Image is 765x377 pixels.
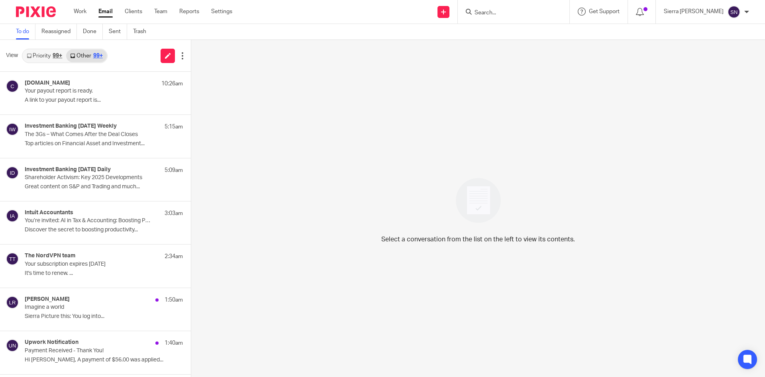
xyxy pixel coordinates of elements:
a: Other99+ [66,49,106,62]
p: 5:15am [165,123,183,131]
img: svg%3E [728,6,740,18]
a: Email [98,8,113,16]
p: Your subscription expires [DATE] [25,261,151,268]
img: svg%3E [6,166,19,179]
img: svg%3E [6,123,19,136]
a: Reports [179,8,199,16]
img: svg%3E [6,80,19,93]
input: Search [474,10,545,17]
p: The 3Gs – What Comes After the Deal Closes [25,131,151,138]
p: 1:40am [165,339,183,347]
a: Work [74,8,86,16]
p: Discover the secret to boosting productivity... [25,227,183,233]
h4: The NordVPN team [25,253,75,259]
a: Clients [125,8,142,16]
p: A link to your payout report is... [25,97,183,104]
p: 3:03am [165,209,183,217]
p: 5:09am [165,166,183,174]
h4: Intuit Accountants [25,209,73,216]
img: svg%3E [6,339,19,352]
p: Imagine a world [25,304,151,311]
p: Sierra Picture this: You log into... [25,313,183,320]
p: Top articles on Financial Asset and Investment... [25,140,183,147]
h4: Investment Banking [DATE] Weekly [25,123,117,130]
p: Payment Received - Thank You! [25,347,151,354]
img: svg%3E [6,209,19,222]
a: Done [83,24,103,39]
img: Pixie [16,6,56,17]
img: svg%3E [6,296,19,309]
a: Reassigned [41,24,77,39]
p: You’re invited: AI in Tax & Accounting: Boosting Productivity and Client Relationships [25,217,151,224]
span: View [6,51,18,60]
div: 99+ [93,53,103,59]
p: Select a conversation from the list on the left to view its contents. [381,235,575,244]
img: svg%3E [6,253,19,265]
p: 2:34am [165,253,183,261]
p: Hi [PERSON_NAME], A payment of $56.00 was applied... [25,357,183,363]
p: Sierra [PERSON_NAME] [664,8,724,16]
img: image [451,173,506,228]
p: 10:26am [161,80,183,88]
h4: [DOMAIN_NAME] [25,80,70,87]
p: Shareholder Activism: Key 2025 Developments [25,174,151,181]
h4: Upwork Notification [25,339,78,346]
a: Sent [109,24,127,39]
span: Get Support [589,9,620,14]
a: Settings [211,8,232,16]
h4: [PERSON_NAME] [25,296,70,303]
a: To do [16,24,35,39]
p: 1:50am [165,296,183,304]
p: Your payout report is ready. [25,88,151,95]
a: Team [154,8,167,16]
div: 99+ [53,53,62,59]
p: Great content on S&P and Trading and much... [25,184,183,190]
a: Priority99+ [23,49,66,62]
h4: Investment Banking [DATE] Daily [25,166,111,173]
a: Trash [133,24,152,39]
p: It's time to renew. ... [25,270,183,277]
